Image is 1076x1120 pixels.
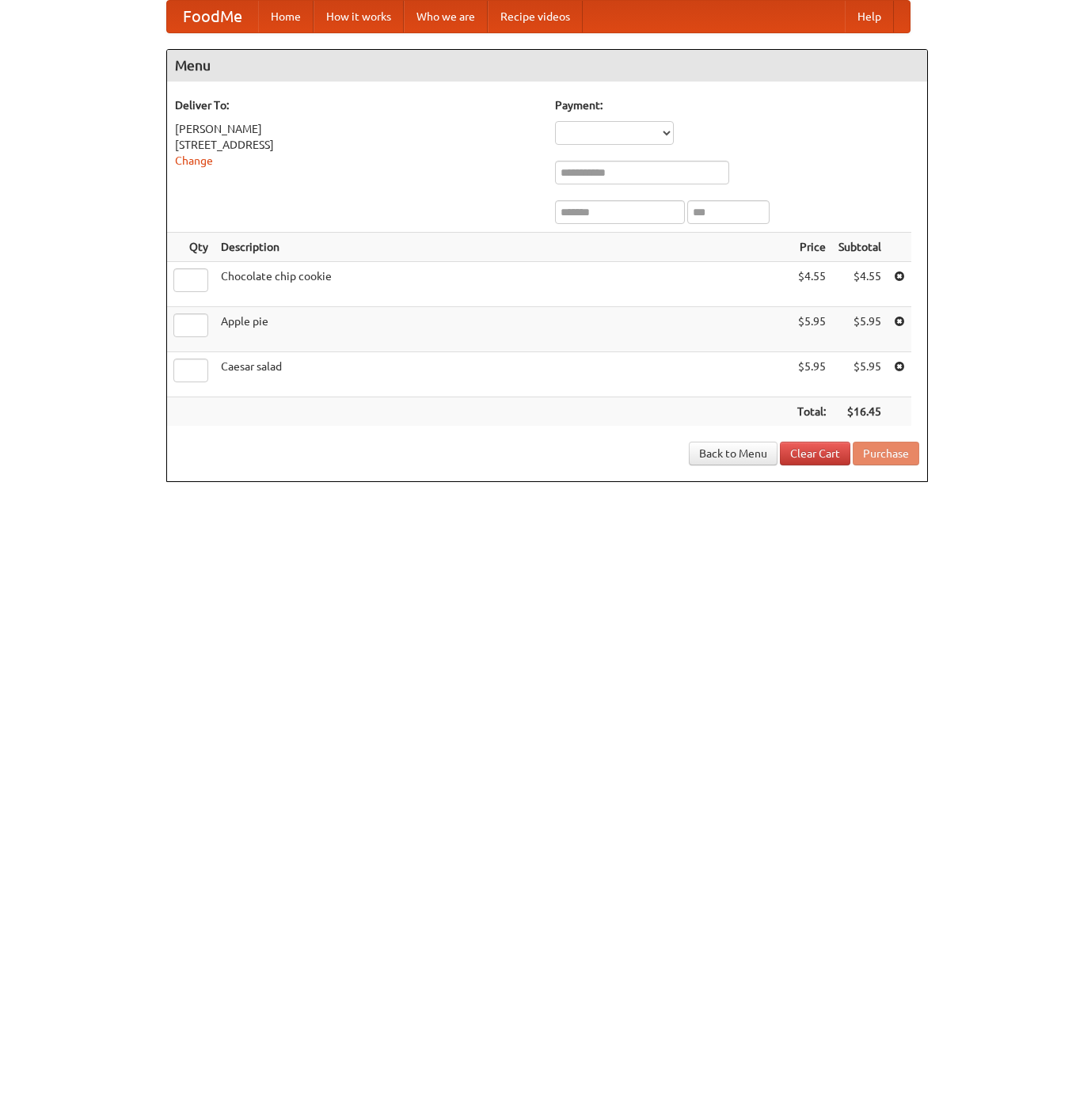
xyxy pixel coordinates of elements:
[215,233,791,262] th: Description
[791,352,832,397] td: $5.95
[791,262,832,307] td: $4.55
[215,307,791,352] td: Apple pie
[167,50,927,82] h4: Menu
[404,1,488,32] a: Who we are
[488,1,583,32] a: Recipe videos
[832,262,888,307] td: $4.55
[791,233,832,262] th: Price
[791,397,832,427] th: Total:
[175,154,213,167] a: Change
[555,97,919,113] h5: Payment:
[215,352,791,397] td: Caesar salad
[832,307,888,352] td: $5.95
[175,97,539,113] h5: Deliver To:
[258,1,314,32] a: Home
[314,1,404,32] a: How it works
[832,352,888,397] td: $5.95
[167,233,215,262] th: Qty
[167,1,258,32] a: FoodMe
[215,262,791,307] td: Chocolate chip cookie
[175,121,539,137] div: [PERSON_NAME]
[832,233,888,262] th: Subtotal
[780,442,850,465] a: Clear Cart
[175,137,539,153] div: [STREET_ADDRESS]
[832,397,888,427] th: $16.45
[689,442,778,465] a: Back to Menu
[853,442,919,465] button: Purchase
[791,307,832,352] td: $5.95
[845,1,894,32] a: Help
